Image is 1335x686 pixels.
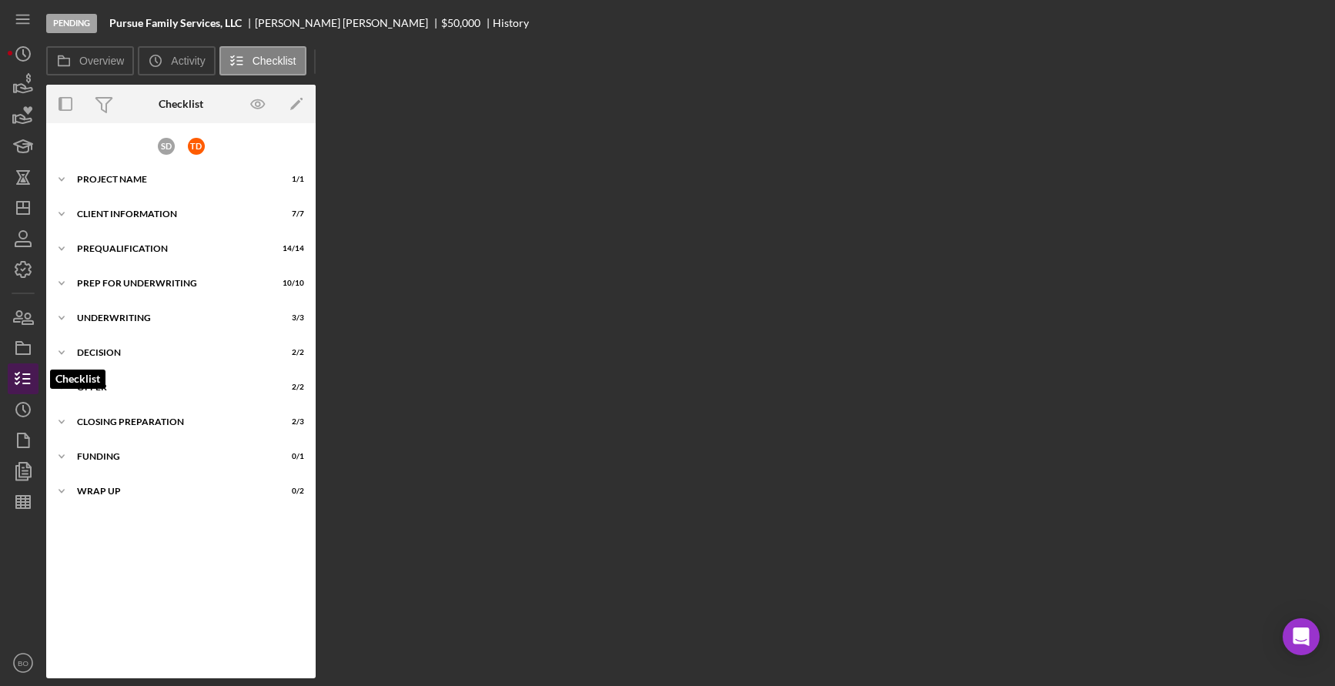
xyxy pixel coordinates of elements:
[276,487,304,496] div: 0 / 2
[253,55,296,67] label: Checklist
[46,46,134,75] button: Overview
[171,55,205,67] label: Activity
[158,138,175,155] div: S D
[276,209,304,219] div: 7 / 7
[138,46,215,75] button: Activity
[188,138,205,155] div: T D
[1283,618,1320,655] div: Open Intercom Messenger
[77,244,266,253] div: Prequalification
[77,487,266,496] div: Wrap Up
[8,648,38,678] button: BO
[441,17,480,29] div: $50,000
[77,417,266,427] div: Closing Preparation
[77,313,266,323] div: Underwriting
[276,244,304,253] div: 14 / 14
[159,98,203,110] div: Checklist
[276,417,304,427] div: 2 / 3
[77,209,266,219] div: Client Information
[77,383,266,392] div: Offer
[276,279,304,288] div: 10 / 10
[109,17,242,29] b: Pursue Family Services, LLC
[77,348,266,357] div: Decision
[77,175,266,184] div: Project Name
[77,452,266,461] div: Funding
[276,175,304,184] div: 1 / 1
[255,17,441,29] div: [PERSON_NAME] [PERSON_NAME]
[276,313,304,323] div: 3 / 3
[276,452,304,461] div: 0 / 1
[77,279,266,288] div: Prep for Underwriting
[276,383,304,392] div: 2 / 2
[46,14,97,33] div: Pending
[493,17,529,29] div: History
[18,659,28,668] text: BO
[219,46,306,75] button: Checklist
[276,348,304,357] div: 2 / 2
[79,55,124,67] label: Overview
